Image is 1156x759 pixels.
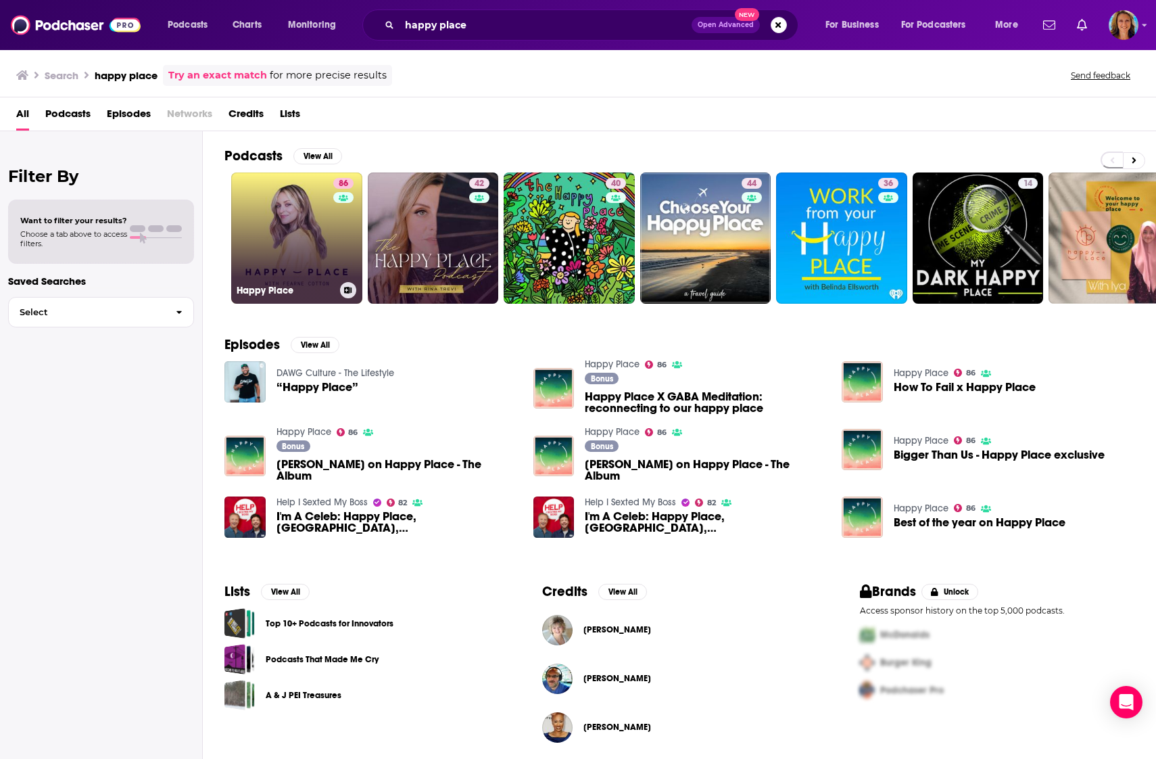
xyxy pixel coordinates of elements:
[1023,177,1032,191] span: 14
[776,172,907,304] a: 36
[995,16,1018,34] span: More
[276,511,517,534] span: I'm A Celeb: Happy Place, [GEOGRAPHIC_DATA], [GEOGRAPHIC_DATA], [GEOGRAPHIC_DATA] and [PERSON_NAME]
[583,624,651,635] span: [PERSON_NAME]
[894,435,948,446] a: Happy Place
[224,644,255,674] a: Podcasts That Made Me Cry
[585,511,825,534] span: I'm A Celeb: Happy Place, [GEOGRAPHIC_DATA], [GEOGRAPHIC_DATA], [GEOGRAPHIC_DATA] and [PERSON_NAME]
[224,497,266,538] a: I'm A Celeb: Happy Place, Happy Place, Turf Moor, Happy Place and Kerry Katona
[894,449,1105,461] span: Bigger Than Us - Happy Place exclusive
[398,500,407,506] span: 82
[842,429,883,470] img: Bigger Than Us - Happy Place exclusive
[276,459,517,482] a: Ludovico Einaudi on Happy Place - The Album
[585,391,825,414] a: Happy Place X GABA Meditation: reconnecting to our happy place
[339,177,348,191] span: 86
[11,12,141,38] img: Podchaser - Follow, Share and Rate Podcasts
[640,172,771,304] a: 44
[291,337,339,353] button: View All
[533,368,575,409] img: Happy Place X GABA Meditation: reconnecting to our happy place
[533,497,575,538] img: I'm A Celeb: Happy Place, Happy Place, Turf Moor, Happy Place and Kerry Katona
[168,16,208,34] span: Podcasts
[224,361,266,402] img: “Happy Place”
[224,147,283,164] h2: Podcasts
[742,178,762,189] a: 44
[280,103,300,131] a: Lists
[224,14,270,36] a: Charts
[224,336,280,353] h2: Episodes
[375,9,811,41] div: Search podcasts, credits, & more...
[158,14,225,36] button: open menu
[1067,70,1134,81] button: Send feedback
[954,369,976,377] a: 86
[387,499,408,507] a: 82
[816,14,896,36] button: open menu
[9,308,165,317] span: Select
[8,297,194,327] button: Select
[611,177,621,191] span: 40
[224,583,250,600] h2: Lists
[266,616,393,631] a: Top 10+ Podcasts for Innovators
[261,584,310,600] button: View All
[598,584,647,600] button: View All
[747,177,756,191] span: 44
[224,336,339,353] a: EpisodesView All
[233,16,262,34] span: Charts
[854,621,880,649] img: First Pro Logo
[266,688,341,703] a: A & J PEI Treasures
[333,178,354,189] a: 86
[842,361,883,402] img: How To Fail x Happy Place
[585,497,676,508] a: Help I Sexted My Boss
[16,103,29,131] span: All
[966,370,976,376] span: 86
[591,442,613,451] span: Bonus
[880,629,930,641] span: McDonalds
[282,442,304,451] span: Bonus
[168,68,267,83] a: Try an exact match
[276,382,358,393] a: “Happy Place”
[657,362,667,368] span: 86
[585,459,825,482] a: Billie Marten on Happy Place - The Album
[231,172,362,304] a: 86Happy Place
[645,361,667,369] a: 86
[657,430,667,436] span: 86
[224,680,255,710] a: A & J PEI Treasures
[475,177,484,191] span: 42
[107,103,151,131] a: Episodes
[954,436,976,444] a: 86
[583,673,651,684] a: Piotr Zagorowski
[237,285,335,296] h3: Happy Place
[8,275,194,287] p: Saved Searches
[228,103,264,131] span: Credits
[585,459,825,482] span: [PERSON_NAME] on Happy Place - The Album
[276,426,331,438] a: Happy Place
[606,178,626,189] a: 40
[224,583,310,600] a: ListsView All
[95,69,158,82] h3: happy place
[585,511,825,534] a: I'm A Celeb: Happy Place, Happy Place, Turf Moor, Happy Place and Kerry Katona
[585,426,640,438] a: Happy Place
[293,148,342,164] button: View All
[20,229,127,248] span: Choose a tab above to access filters.
[533,436,575,477] a: Billie Marten on Happy Place - The Album
[894,382,1036,393] span: How To Fail x Happy Place
[825,16,879,34] span: For Business
[542,657,817,700] button: Piotr ZagorowskiPiotr Zagorowski
[279,14,354,36] button: open menu
[894,517,1065,528] a: Best of the year on Happy Place
[167,103,212,131] span: Networks
[224,608,255,639] a: Top 10+ Podcasts for Innovators
[542,712,573,743] a: Emeli Sandé
[542,608,817,651] button: Belinda EllsworthBelinda Ellsworth
[894,367,948,379] a: Happy Place
[1109,10,1138,40] img: User Profile
[276,459,517,482] span: [PERSON_NAME] on Happy Place - The Album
